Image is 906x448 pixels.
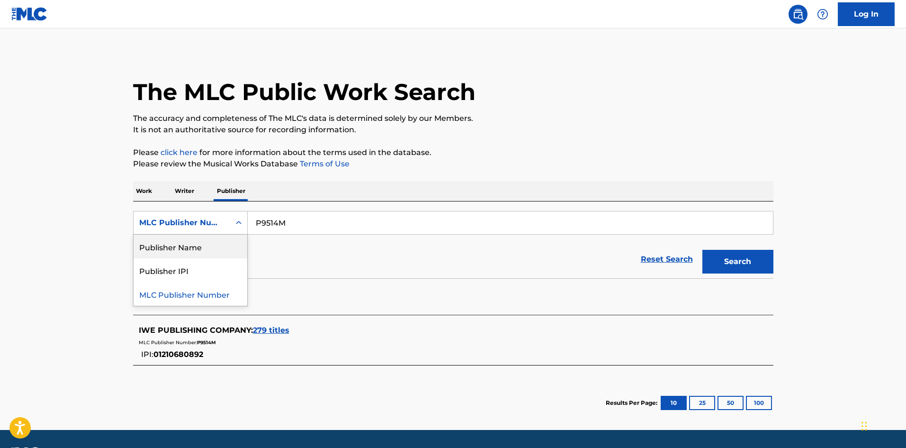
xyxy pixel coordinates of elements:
[838,2,895,26] a: Log In
[161,148,197,157] a: click here
[133,113,773,124] p: The accuracy and completeness of The MLC's data is determined solely by our Members.
[133,78,475,106] h1: The MLC Public Work Search
[214,181,248,201] p: Publisher
[789,5,807,24] a: Public Search
[702,250,773,274] button: Search
[689,396,715,410] button: 25
[298,159,350,168] a: Terms of Use
[253,326,289,335] span: 279 titles
[153,350,203,359] span: 01210680892
[133,211,773,278] form: Search Form
[859,402,906,448] iframe: Chat Widget
[141,350,153,359] span: IPI:
[861,412,867,440] div: Drag
[134,282,247,306] div: MLC Publisher Number
[813,5,832,24] div: Help
[792,9,804,20] img: search
[661,396,687,410] button: 10
[133,158,773,170] p: Please review the Musical Works Database
[817,9,828,20] img: help
[133,124,773,136] p: It is not an authoritative source for recording information.
[139,326,253,335] span: IWE PUBLISHING COMPANY :
[134,258,247,282] div: Publisher IPI
[134,235,247,258] div: Publisher Name
[606,399,660,407] p: Results Per Page:
[11,7,48,21] img: MLC Logo
[133,147,773,158] p: Please for more information about the terms used in the database.
[197,339,216,346] span: P9514M
[746,396,772,410] button: 100
[133,181,155,201] p: Work
[636,249,698,270] a: Reset Search
[172,181,197,201] p: Writer
[139,339,197,346] span: MLC Publisher Number:
[718,396,744,410] button: 50
[139,217,224,229] div: MLC Publisher Number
